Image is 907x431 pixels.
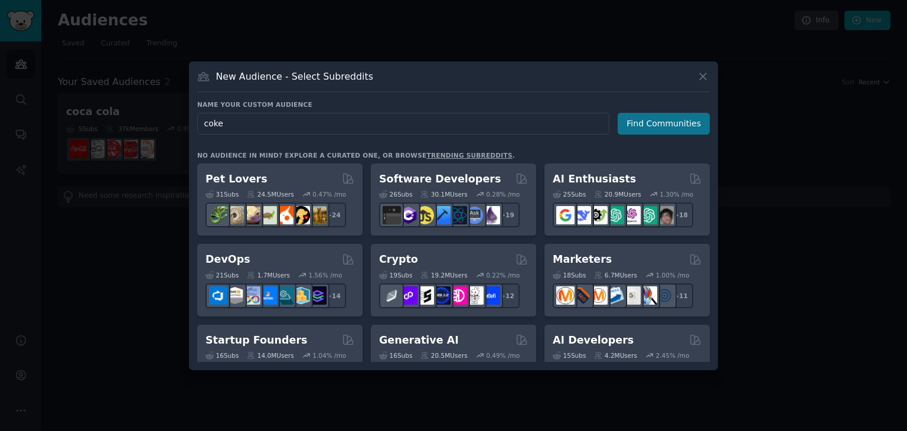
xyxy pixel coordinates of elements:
[321,203,346,227] div: + 24
[275,286,293,305] img: platformengineering
[312,351,346,360] div: 1.04 % /mo
[449,286,467,305] img: defiblockchain
[247,271,290,279] div: 1.7M Users
[209,286,227,305] img: azuredevops
[573,206,591,224] img: DeepSeek
[668,203,693,227] div: + 18
[197,113,609,135] input: Pick a short name, like "Digital Marketers" or "Movie-Goers"
[205,333,307,348] h2: Startup Founders
[216,70,373,83] h3: New Audience - Select Subreddits
[379,333,459,348] h2: Generative AI
[205,190,239,198] div: 31 Sub s
[416,286,434,305] img: ethstaker
[321,283,346,308] div: + 14
[308,286,327,305] img: PlatformEngineers
[379,172,501,187] h2: Software Developers
[465,206,484,224] img: AskComputerScience
[655,206,674,224] img: ArtificalIntelligence
[420,271,467,279] div: 19.2M Users
[379,252,418,267] h2: Crypto
[399,206,417,224] img: csharp
[622,286,641,305] img: googleads
[553,271,586,279] div: 18 Sub s
[655,286,674,305] img: OnlineMarketing
[292,286,310,305] img: aws_cdk
[449,206,467,224] img: reactnative
[197,100,710,109] h3: Name your custom audience
[379,190,412,198] div: 26 Sub s
[426,152,512,159] a: trending subreddits
[209,206,227,224] img: herpetology
[247,190,293,198] div: 24.5M Users
[589,206,608,224] img: AItoolsCatalog
[292,206,310,224] img: PetAdvice
[482,286,500,305] img: defi_
[432,286,451,305] img: web3
[482,206,500,224] img: elixir
[553,172,636,187] h2: AI Enthusiasts
[594,351,637,360] div: 4.2M Users
[553,333,634,348] h2: AI Developers
[573,286,591,305] img: bigseo
[308,206,327,224] img: dogbreed
[553,252,612,267] h2: Marketers
[205,351,239,360] div: 16 Sub s
[553,351,586,360] div: 15 Sub s
[589,286,608,305] img: AskMarketing
[618,113,710,135] button: Find Communities
[226,206,244,224] img: ballpython
[205,271,239,279] div: 21 Sub s
[379,271,412,279] div: 19 Sub s
[309,271,342,279] div: 1.56 % /mo
[656,271,690,279] div: 1.00 % /mo
[383,206,401,224] img: software
[275,206,293,224] img: cockatiel
[420,190,467,198] div: 30.1M Users
[259,206,277,224] img: turtle
[656,351,690,360] div: 2.45 % /mo
[486,271,520,279] div: 0.22 % /mo
[639,286,657,305] img: MarketingResearch
[606,206,624,224] img: chatgpt_promptDesign
[594,190,641,198] div: 20.9M Users
[242,286,260,305] img: Docker_DevOps
[465,286,484,305] img: CryptoNews
[660,190,693,198] div: 1.30 % /mo
[416,206,434,224] img: learnjavascript
[399,286,417,305] img: 0xPolygon
[556,206,575,224] img: GoogleGeminiAI
[486,190,520,198] div: 0.28 % /mo
[247,351,293,360] div: 14.0M Users
[486,351,520,360] div: 0.49 % /mo
[205,252,250,267] h2: DevOps
[556,286,575,305] img: content_marketing
[197,151,515,159] div: No audience in mind? Explore a curated one, or browse .
[379,351,412,360] div: 16 Sub s
[226,286,244,305] img: AWS_Certified_Experts
[383,286,401,305] img: ethfinance
[420,351,467,360] div: 20.5M Users
[622,206,641,224] img: OpenAIDev
[553,190,586,198] div: 25 Sub s
[495,283,520,308] div: + 12
[594,271,637,279] div: 6.7M Users
[242,206,260,224] img: leopardgeckos
[495,203,520,227] div: + 19
[668,283,693,308] div: + 11
[432,206,451,224] img: iOSProgramming
[312,190,346,198] div: 0.47 % /mo
[606,286,624,305] img: Emailmarketing
[639,206,657,224] img: chatgpt_prompts_
[205,172,267,187] h2: Pet Lovers
[259,286,277,305] img: DevOpsLinks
